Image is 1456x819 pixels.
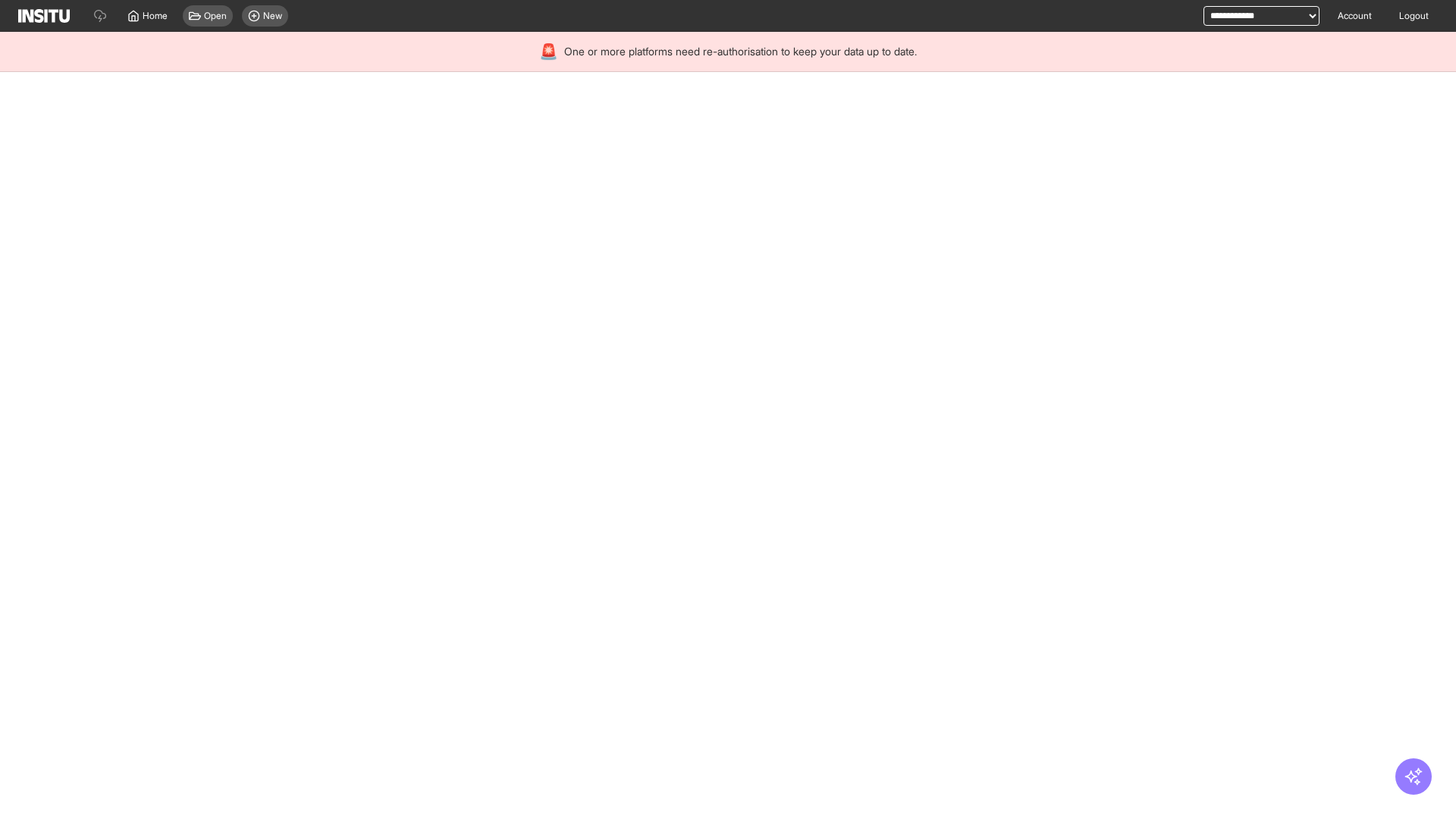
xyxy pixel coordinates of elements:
[539,41,558,62] div: 🚨
[204,10,227,22] span: Open
[143,10,168,22] span: Home
[18,9,70,23] img: Logo
[564,44,917,59] span: One or more platforms need re-authorisation to keep your data up to date.
[263,10,282,22] span: New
